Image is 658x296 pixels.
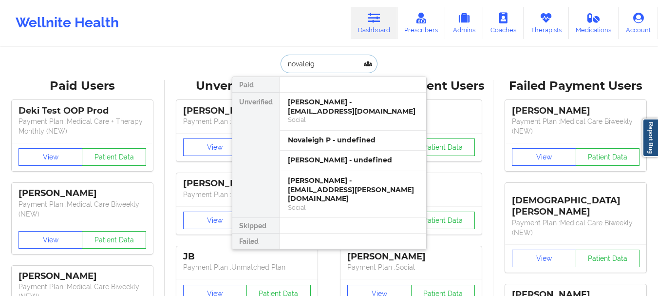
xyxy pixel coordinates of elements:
div: Unverified Users [171,79,322,94]
div: [DEMOGRAPHIC_DATA][PERSON_NAME] [512,188,639,217]
button: View [19,148,83,166]
button: View [512,148,576,166]
a: Coaches [483,7,524,39]
button: View [19,231,83,249]
div: [PERSON_NAME] [347,251,475,262]
div: [PERSON_NAME] - [EMAIL_ADDRESS][DOMAIN_NAME] [288,98,418,116]
div: [PERSON_NAME] [19,271,146,282]
p: Payment Plan : Unmatched Plan [183,117,311,126]
p: Payment Plan : Medical Care Biweekly (NEW) [19,199,146,219]
div: [PERSON_NAME] - undefined [288,156,418,165]
button: View [183,138,247,156]
a: Dashboard [351,7,397,39]
div: Novaleigh P - undefined [288,136,418,145]
button: Patient Data [82,148,146,166]
a: Therapists [524,7,569,39]
div: Social [288,203,418,212]
p: Payment Plan : Medical Care Biweekly (NEW) [512,117,639,136]
p: Payment Plan : Unmatched Plan [183,190,311,199]
div: Failed [232,234,280,249]
a: Medications [569,7,619,39]
button: View [183,212,247,229]
div: Skipped [232,218,280,234]
div: [PERSON_NAME] [183,105,311,117]
button: Patient Data [411,138,475,156]
div: [PERSON_NAME] [183,178,311,189]
div: Unverified [232,93,280,218]
div: Deki Test OOP Prod [19,105,146,117]
div: [PERSON_NAME] - [EMAIL_ADDRESS][PERSON_NAME][DOMAIN_NAME] [288,176,418,203]
a: Report Bug [642,118,658,157]
button: Patient Data [576,148,640,166]
div: [PERSON_NAME] [19,188,146,199]
p: Payment Plan : Medical Care Biweekly (NEW) [512,218,639,237]
div: [PERSON_NAME] [512,105,639,117]
a: Admins [445,7,483,39]
div: Social [288,116,418,124]
button: Patient Data [411,212,475,229]
div: Paid Users [7,79,158,94]
a: Prescribers [397,7,446,39]
button: Patient Data [82,231,146,249]
div: JB [183,251,311,262]
div: Paid [232,77,280,93]
p: Payment Plan : Unmatched Plan [183,262,311,272]
button: View [512,250,576,267]
p: Payment Plan : Medical Care + Therapy Monthly (NEW) [19,117,146,136]
a: Account [619,7,658,39]
p: Payment Plan : Social [347,262,475,272]
div: Failed Payment Users [500,79,651,94]
button: Patient Data [576,250,640,267]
